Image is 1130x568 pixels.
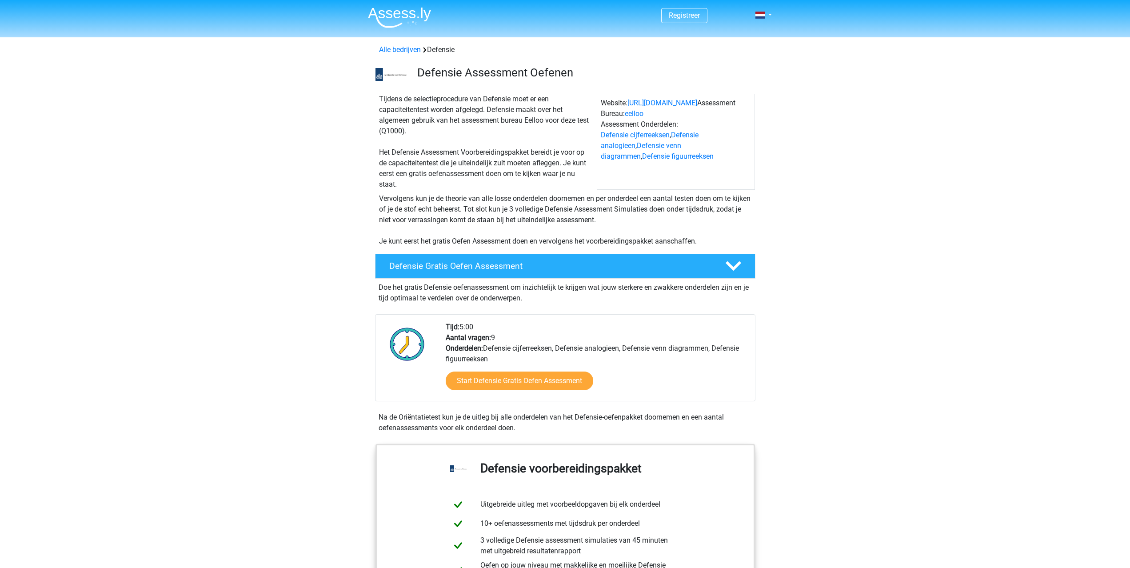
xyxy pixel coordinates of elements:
[446,372,593,390] a: Start Defensie Gratis Oefen Assessment
[375,94,597,190] div: Tijdens de selectieprocedure van Defensie moet er een capaciteitentest worden afgelegd. Defensie ...
[601,141,681,160] a: Defensie venn diagrammen
[389,261,711,271] h4: Defensie Gratis Oefen Assessment
[601,131,699,150] a: Defensie analogieen
[669,11,700,20] a: Registreer
[375,193,755,247] div: Vervolgens kun je de theorie van alle losse onderdelen doornemen en per onderdeel een aantal test...
[627,99,697,107] a: [URL][DOMAIN_NAME]
[625,109,643,118] a: eelloo
[368,7,431,28] img: Assessly
[371,254,759,279] a: Defensie Gratis Oefen Assessment
[375,44,755,55] div: Defensie
[642,152,714,160] a: Defensie figuurreeksen
[439,322,755,401] div: 5:00 9 Defensie cijferreeksen, Defensie analogieen, Defensie venn diagrammen, Defensie figuurreeksen
[379,45,421,54] a: Alle bedrijven
[385,322,430,366] img: Klok
[446,323,459,331] b: Tijd:
[375,279,755,304] div: Doe het gratis Defensie oefenassessment om inzichtelijk te krijgen wat jouw sterkere en zwakkere ...
[446,344,483,352] b: Onderdelen:
[446,333,491,342] b: Aantal vragen:
[417,66,748,80] h3: Defensie Assessment Oefenen
[601,131,670,139] a: Defensie cijferreeksen
[597,94,755,190] div: Website: Assessment Bureau: Assessment Onderdelen: , , ,
[375,412,755,433] div: Na de Oriëntatietest kun je de uitleg bij alle onderdelen van het Defensie-oefenpakket doornemen ...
